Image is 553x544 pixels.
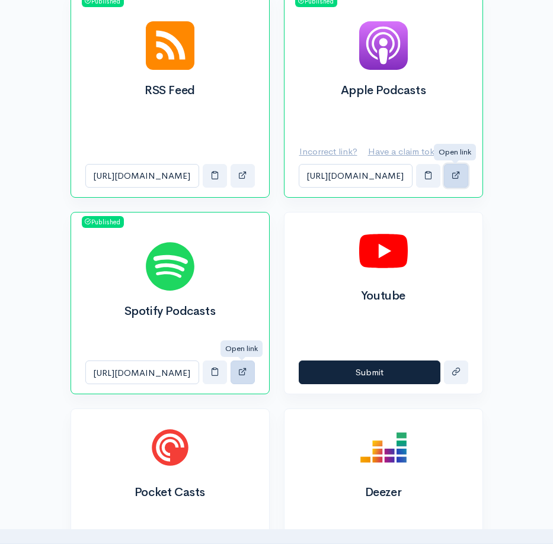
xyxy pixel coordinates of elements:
[85,360,199,385] input: Spotify Podcasts link
[359,227,408,275] img: Youtube logo
[299,360,440,385] button: Submit
[299,486,468,499] h2: Deezer
[146,21,194,70] img: RSS Feed logo
[299,84,468,97] h2: Apple Podcasts
[359,423,408,472] img: Deezer logo
[299,164,413,188] input: Apple Podcasts link
[359,21,408,70] img: Apple Podcasts logo
[434,144,476,160] div: Open link
[367,140,457,164] button: Have a claim token?
[85,84,255,97] h2: RSS Feed
[299,289,468,302] h2: Youtube
[82,216,124,228] span: Published
[299,146,357,157] u: Incorrect link?
[146,423,194,472] img: Pocket Casts logo
[299,140,365,164] button: Incorrect link?
[85,305,255,318] h2: Spotify Podcasts
[146,242,194,291] img: Spotify Podcasts logo
[85,164,199,188] input: RSS Feed link
[85,486,255,499] h2: Pocket Casts
[368,146,449,157] u: Have a claim token?
[220,340,263,357] div: Open link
